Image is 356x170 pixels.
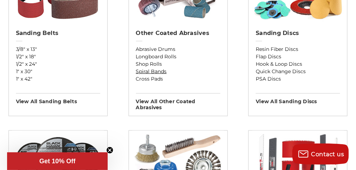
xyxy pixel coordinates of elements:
[136,93,220,111] h3: View All other coated abrasives
[16,46,100,53] a: 3/8" x 13"
[136,46,220,53] a: Abrasive Drums
[292,143,349,165] button: Contact us
[136,60,220,68] a: Shop Rolls
[256,53,340,60] a: Flap Discs
[136,75,220,83] a: Cross Pads
[256,93,340,105] h3: View All sanding discs
[16,93,100,105] h3: View All sanding belts
[256,75,340,83] a: PSA Discs
[256,30,340,37] h2: Sanding Discs
[16,75,100,83] a: 1" x 42"
[16,68,100,75] a: 1" x 30"
[256,60,340,68] a: Hook & Loop Discs
[39,158,75,165] span: Get 10% Off
[311,151,344,158] span: Contact us
[16,53,100,60] a: 1/2" x 18"
[256,46,340,53] a: Resin Fiber Discs
[7,152,108,170] div: Get 10% OffClose teaser
[136,53,220,60] a: Longboard Rolls
[256,68,340,75] a: Quick Change Discs
[106,147,113,154] button: Close teaser
[16,30,100,37] h2: Sanding Belts
[16,60,100,68] a: 1/2" x 24"
[136,68,220,75] a: Spiral Bands
[136,30,220,37] h2: Other Coated Abrasives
